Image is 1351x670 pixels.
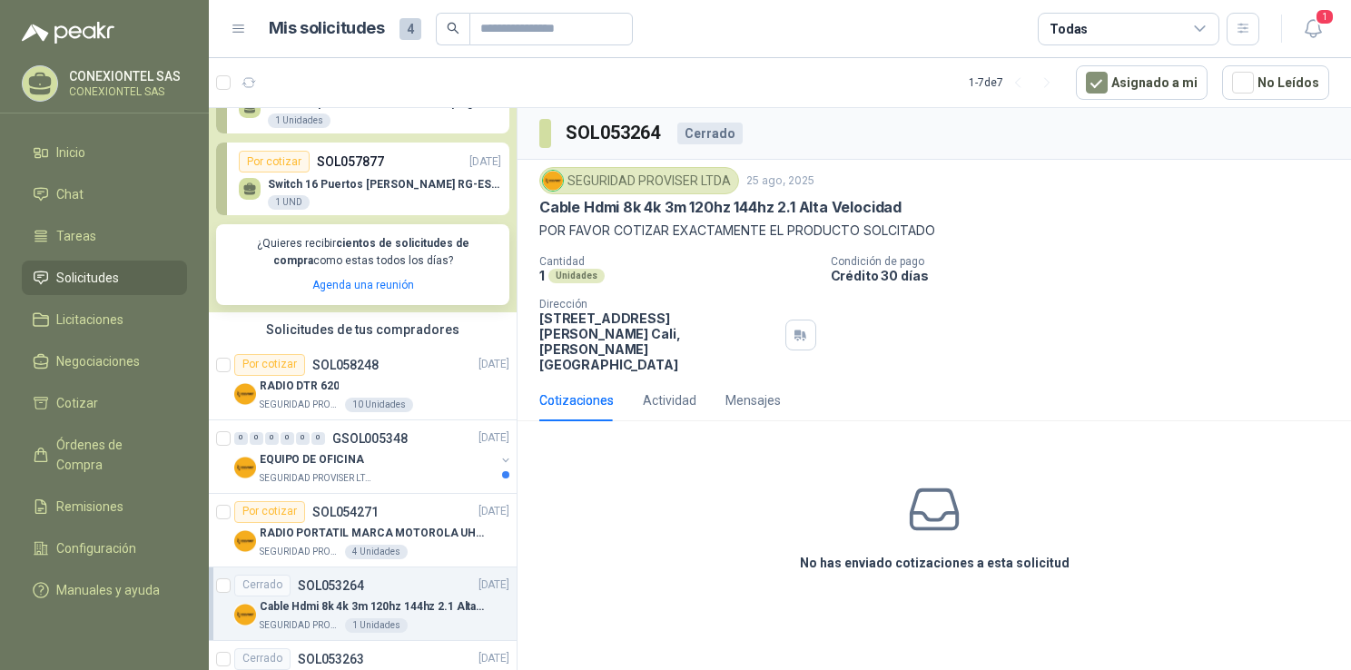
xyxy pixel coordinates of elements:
[478,576,509,594] p: [DATE]
[269,15,385,42] h1: Mis solicitudes
[22,428,187,482] a: Órdenes de Compra
[800,553,1070,573] h3: No has enviado cotizaciones a esta solicitud
[234,530,256,552] img: Company Logo
[56,143,85,163] span: Inicio
[478,356,509,373] p: [DATE]
[260,545,341,559] p: SEGURIDAD PROVISER LTDA
[234,575,291,596] div: Cerrado
[234,501,305,523] div: Por cotizar
[543,171,563,191] img: Company Logo
[22,177,187,212] a: Chat
[209,312,517,347] div: Solicitudes de tus compradores
[234,354,305,376] div: Por cotizar
[273,237,469,267] b: cientos de solicitudes de compra
[260,451,364,468] p: EQUIPO DE OFICINA
[447,22,459,34] span: search
[831,268,1345,283] p: Crédito 30 días
[539,268,545,283] p: 1
[216,143,509,215] a: Por cotizarSOL057877[DATE] Switch 16 Puertos [PERSON_NAME] RG-ES220GS-P1 UND
[234,648,291,670] div: Cerrado
[209,494,517,567] a: Por cotizarSOL054271[DATE] Company LogoRADIO PORTATIL MARCA MOTOROLA UHF SIN PANTALLA CON GPS, IN...
[317,152,384,172] p: SOL057877
[239,151,310,172] div: Por cotizar
[539,167,739,194] div: SEGURIDAD PROVISER LTDA
[56,310,123,330] span: Licitaciones
[478,429,509,447] p: [DATE]
[725,390,781,410] div: Mensajes
[539,221,1329,241] p: POR FAVOR COTIZAR EXACTAMENTE EL PRODUCTO SOLCITADO
[312,506,379,518] p: SOL054271
[281,432,294,445] div: 0
[296,432,310,445] div: 0
[831,255,1345,268] p: Condición de pago
[345,398,413,412] div: 10 Unidades
[399,18,421,40] span: 4
[22,386,187,420] a: Cotizar
[969,68,1061,97] div: 1 - 7 de 7
[227,235,498,270] p: ¿Quieres recibir como estas todos los días?
[209,347,517,420] a: Por cotizarSOL058248[DATE] Company LogoRADIO DTR 620SEGURIDAD PROVISER LTDA10 Unidades
[234,457,256,478] img: Company Logo
[548,269,605,283] div: Unidades
[345,545,408,559] div: 4 Unidades
[56,580,160,600] span: Manuales y ayuda
[209,567,517,641] a: CerradoSOL053264[DATE] Company LogoCable Hdmi 8k 4k 3m 120hz 144hz 2.1 Alta VelocidadSEGURIDAD PR...
[260,525,486,542] p: RADIO PORTATIL MARCA MOTOROLA UHF SIN PANTALLA CON GPS, INCLUYE: ANTENA, BATERIA, CLIP Y CARGADOR
[22,22,114,44] img: Logo peakr
[539,255,816,268] p: Cantidad
[56,538,136,558] span: Configuración
[539,198,902,217] p: Cable Hdmi 8k 4k 3m 120hz 144hz 2.1 Alta Velocidad
[265,432,279,445] div: 0
[56,393,98,413] span: Cotizar
[539,310,778,372] p: [STREET_ADDRESS][PERSON_NAME] Cali , [PERSON_NAME][GEOGRAPHIC_DATA]
[332,432,408,445] p: GSOL005348
[1076,65,1208,100] button: Asignado a mi
[22,573,187,607] a: Manuales y ayuda
[56,268,119,288] span: Solicitudes
[260,618,341,633] p: SEGURIDAD PROVISER LTDA
[1315,8,1335,25] span: 1
[312,279,414,291] a: Agenda una reunión
[234,428,513,486] a: 0 0 0 0 0 0 GSOL005348[DATE] Company LogoEQUIPO DE OFICINASEGURIDAD PROVISER LTDA
[22,344,187,379] a: Negociaciones
[234,432,248,445] div: 0
[478,503,509,520] p: [DATE]
[298,579,364,592] p: SOL053264
[539,390,614,410] div: Cotizaciones
[22,531,187,566] a: Configuración
[268,113,330,128] div: 1 Unidades
[298,653,364,665] p: SOL053263
[469,153,501,171] p: [DATE]
[69,70,182,83] p: CONEXIONTEL SAS
[260,378,339,395] p: RADIO DTR 620
[250,432,263,445] div: 0
[56,497,123,517] span: Remisiones
[643,390,696,410] div: Actividad
[56,184,84,204] span: Chat
[22,219,187,253] a: Tareas
[345,618,408,633] div: 1 Unidades
[22,135,187,170] a: Inicio
[1222,65,1329,100] button: No Leídos
[260,398,341,412] p: SEGURIDAD PROVISER LTDA
[478,650,509,667] p: [DATE]
[746,172,814,190] p: 25 ago, 2025
[22,302,187,337] a: Licitaciones
[260,598,486,616] p: Cable Hdmi 8k 4k 3m 120hz 144hz 2.1 Alta Velocidad
[260,471,374,486] p: SEGURIDAD PROVISER LTDA
[56,435,170,475] span: Órdenes de Compra
[1050,19,1088,39] div: Todas
[69,86,182,97] p: CONEXIONTEL SAS
[1297,13,1329,45] button: 1
[311,432,325,445] div: 0
[234,604,256,626] img: Company Logo
[56,351,140,371] span: Negociaciones
[22,489,187,524] a: Remisiones
[22,261,187,295] a: Solicitudes
[566,119,663,147] h3: SOL053264
[677,123,743,144] div: Cerrado
[539,298,778,310] p: Dirección
[312,359,379,371] p: SOL058248
[56,226,96,246] span: Tareas
[268,195,310,210] div: 1 UND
